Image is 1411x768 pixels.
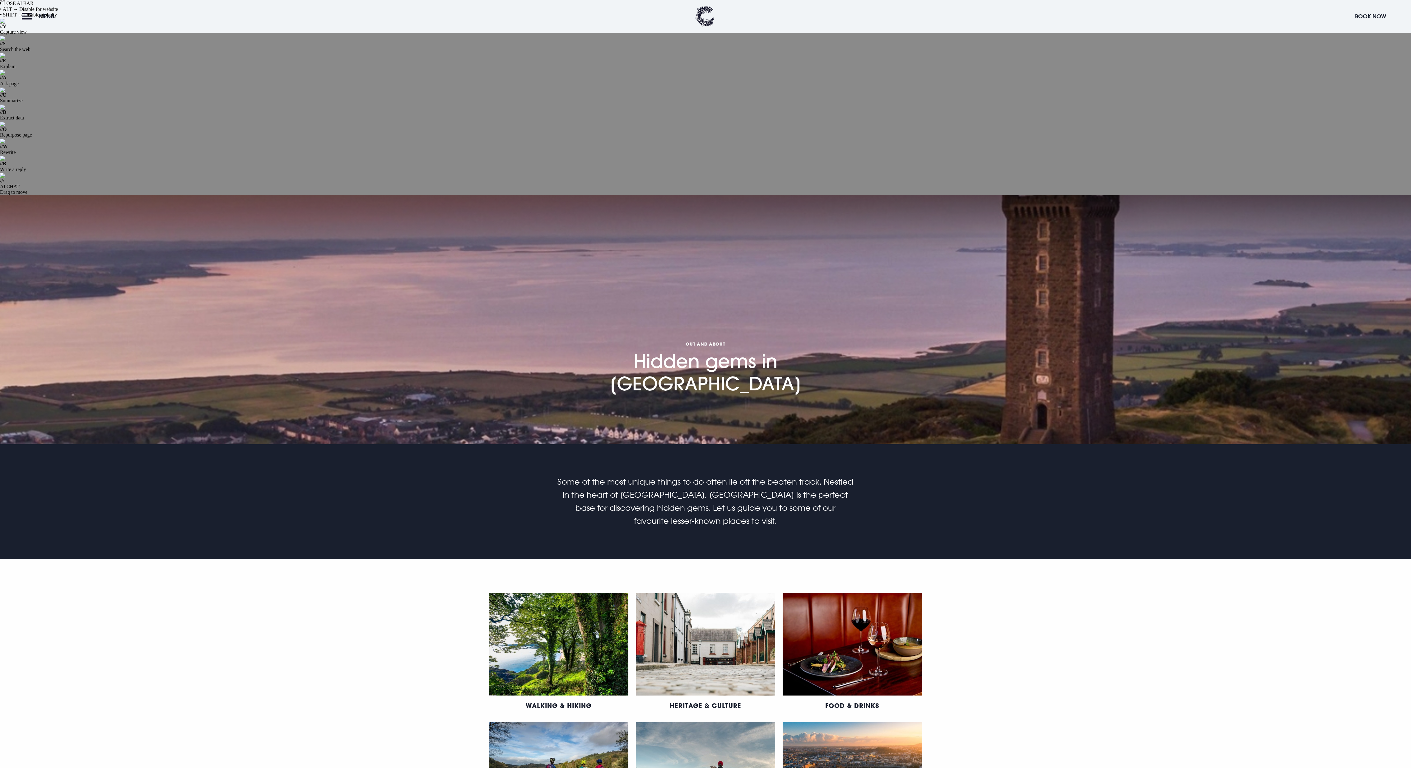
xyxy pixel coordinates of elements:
[581,341,830,347] span: Out and About
[526,701,592,710] a: Walking & Hiking
[581,248,830,394] h1: Hidden gems in [GEOGRAPHIC_DATA]
[825,701,879,710] a: Food & Drinks
[557,475,854,528] p: Some of the most unique things to do often lie off the beaten track. Nestled in the heart of [GEO...
[670,701,741,710] a: Heritage & Culture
